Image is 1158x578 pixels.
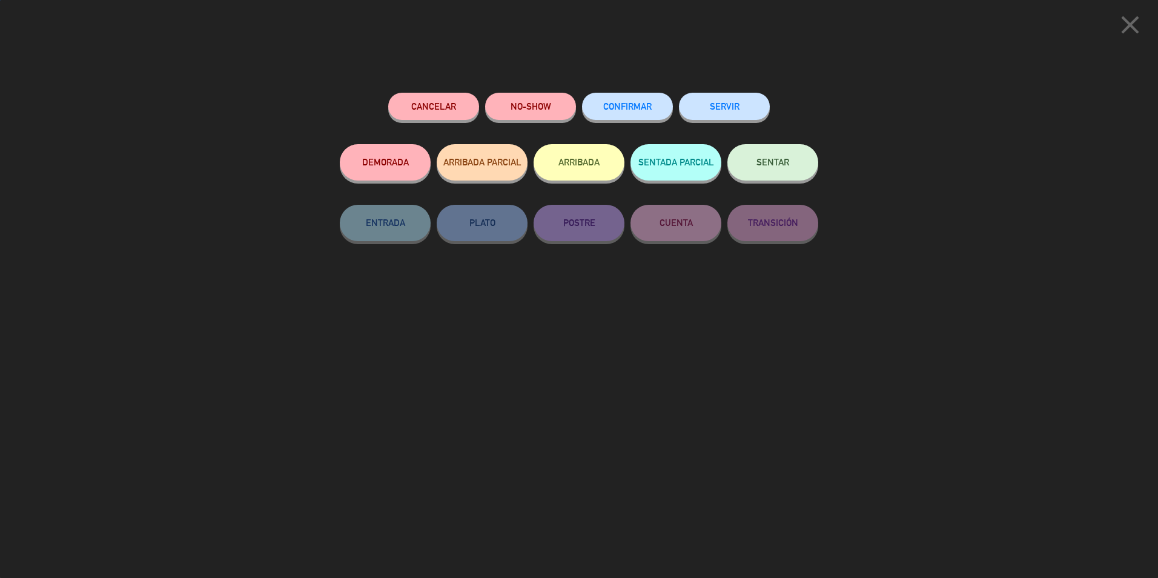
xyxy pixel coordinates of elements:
button: POSTRE [534,205,624,241]
span: ARRIBADA PARCIAL [443,157,521,167]
button: Cancelar [388,93,479,120]
span: CONFIRMAR [603,101,652,111]
i: close [1115,10,1145,40]
button: CONFIRMAR [582,93,673,120]
span: SENTAR [756,157,789,167]
button: PLATO [437,205,528,241]
button: DEMORADA [340,144,431,181]
button: ENTRADA [340,205,431,241]
button: ARRIBADA PARCIAL [437,144,528,181]
button: SERVIR [679,93,770,120]
button: SENTADA PARCIAL [630,144,721,181]
button: CUENTA [630,205,721,241]
button: SENTAR [727,144,818,181]
button: TRANSICIÓN [727,205,818,241]
button: ARRIBADA [534,144,624,181]
button: NO-SHOW [485,93,576,120]
button: close [1111,9,1149,45]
